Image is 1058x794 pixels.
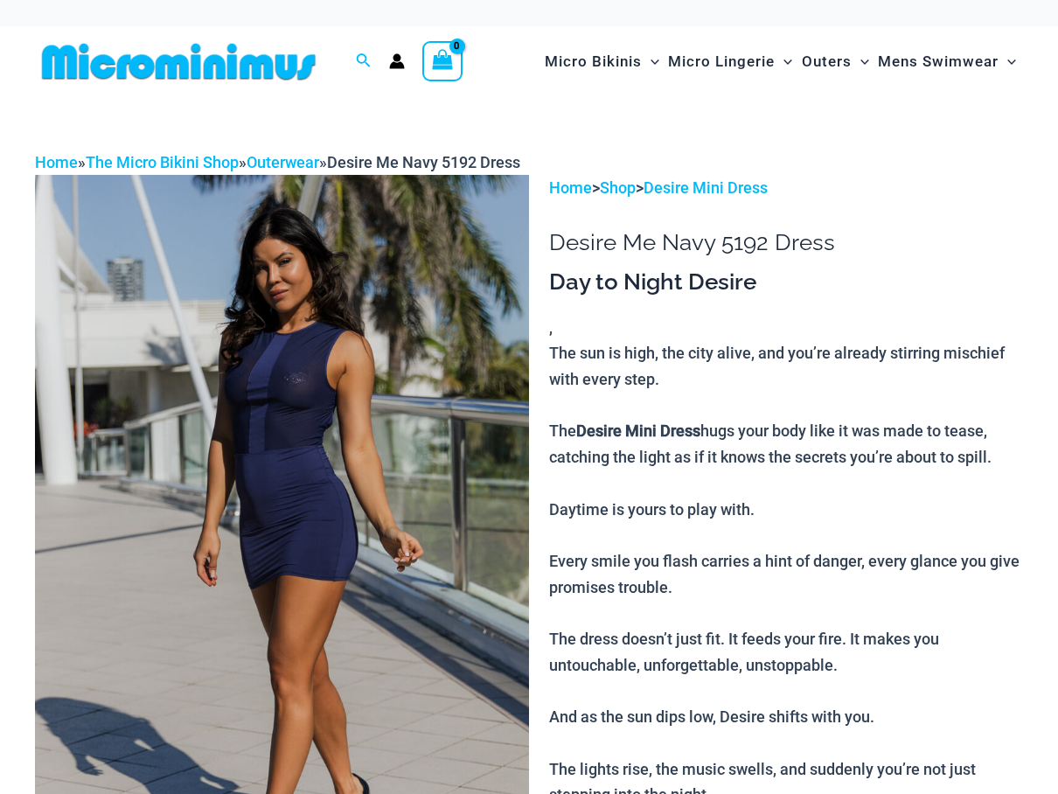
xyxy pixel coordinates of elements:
[422,41,463,81] a: View Shopping Cart, empty
[852,39,869,84] span: Menu Toggle
[35,42,323,81] img: MM SHOP LOGO FLAT
[797,35,874,88] a: OutersMenu ToggleMenu Toggle
[538,32,1023,91] nav: Site Navigation
[549,229,1023,256] h1: Desire Me Navy 5192 Dress
[549,268,1023,297] h3: Day to Night Desire
[356,51,372,73] a: Search icon link
[576,421,700,440] b: Desire Mini Dress
[549,178,592,197] a: Home
[999,39,1016,84] span: Menu Toggle
[35,153,78,171] a: Home
[35,153,520,171] span: » » »
[327,153,520,171] span: Desire Me Navy 5192 Dress
[644,178,768,197] a: Desire Mini Dress
[874,35,1020,88] a: Mens SwimwearMenu ToggleMenu Toggle
[247,153,319,171] a: Outerwear
[549,175,1023,201] p: > >
[775,39,792,84] span: Menu Toggle
[540,35,664,88] a: Micro BikinisMenu ToggleMenu Toggle
[668,39,775,84] span: Micro Lingerie
[878,39,999,84] span: Mens Swimwear
[642,39,659,84] span: Menu Toggle
[664,35,797,88] a: Micro LingerieMenu ToggleMenu Toggle
[389,53,405,69] a: Account icon link
[545,39,642,84] span: Micro Bikinis
[600,178,636,197] a: Shop
[802,39,852,84] span: Outers
[86,153,239,171] a: The Micro Bikini Shop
